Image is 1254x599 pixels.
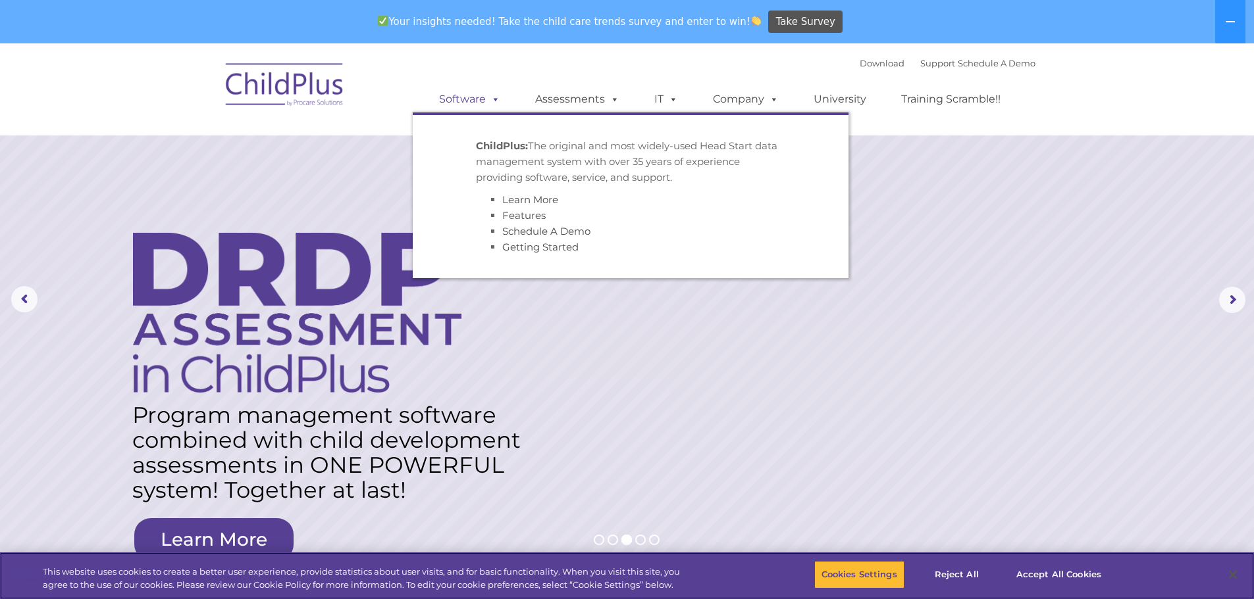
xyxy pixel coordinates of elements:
[502,241,579,253] a: Getting Started
[502,193,558,206] a: Learn More
[476,139,528,152] strong: ChildPlus:
[916,561,998,588] button: Reject All
[776,11,835,34] span: Take Survey
[426,86,513,112] a: Software
[378,16,388,26] img: ✅
[522,86,633,112] a: Assessments
[751,16,761,26] img: 👏
[502,209,546,222] a: Features
[132,402,534,502] rs-layer: Program management software combined with child development assessments in ONE POWERFUL system! T...
[219,54,351,120] img: ChildPlus by Procare Solutions
[641,86,691,112] a: IT
[860,58,904,68] a: Download
[958,58,1035,68] a: Schedule A Demo
[502,225,590,237] a: Schedule A Demo
[888,86,1014,112] a: Training Scramble!!
[133,232,461,393] img: DRDP Assessment in ChildPlus
[860,58,1035,68] font: |
[43,565,690,591] div: This website uses cookies to create a better user experience, provide statistics about user visit...
[768,11,843,34] a: Take Survey
[476,138,785,185] p: The original and most widely-used Head Start data management system with over 35 years of experie...
[920,58,955,68] a: Support
[1009,561,1109,588] button: Accept All Cookies
[814,561,904,588] button: Cookies Settings
[800,86,879,112] a: University
[700,86,792,112] a: Company
[1218,560,1247,589] button: Close
[183,87,223,97] span: Last name
[183,141,239,151] span: Phone number
[373,9,767,34] span: Your insights needed! Take the child care trends survey and enter to win!
[134,518,294,561] a: Learn More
